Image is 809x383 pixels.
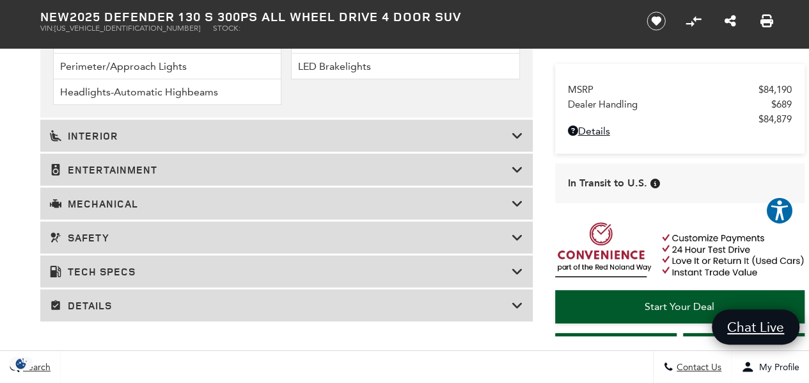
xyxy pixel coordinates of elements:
span: Contact Us [673,362,721,373]
li: Perimeter/Approach Lights [53,54,282,79]
a: Chat Live [712,309,799,345]
a: Instant Trade Value [555,333,677,366]
h3: Details [50,299,512,312]
li: LED Brakelights [291,54,520,79]
button: Save vehicle [642,11,670,31]
strong: New [40,8,70,25]
a: Print this New 2025 Defender 130 S 300PS All Wheel Drive 4 Door SUV [760,13,773,29]
a: Start Your Deal [555,290,805,323]
h3: Interior [50,129,512,142]
span: Dealer Handling [568,99,771,110]
li: Headlights-Automatic Highbeams [53,79,282,105]
span: My Profile [754,362,799,373]
div: Vehicle has shipped from factory of origin. Estimated time of delivery to Retailer is on average ... [650,179,660,188]
span: Chat Live [721,318,790,336]
button: Compare Vehicle [684,12,703,31]
span: VIN: [40,24,54,33]
span: In Transit to U.S. [568,176,647,190]
a: Schedule Test Drive [683,333,805,366]
h3: Mechanical [50,197,512,210]
span: $84,879 [758,113,792,125]
span: Start Your Deal [645,300,714,313]
h3: Entertainment [50,163,512,176]
button: Open user profile menu [732,351,809,383]
h3: Safety [50,231,512,244]
img: Opt-Out Icon [6,357,36,370]
span: $84,190 [758,84,792,95]
span: $689 [771,99,792,110]
section: Click to Open Cookie Consent Modal [6,357,36,370]
span: MSRP [568,84,758,95]
a: $84,879 [568,113,792,125]
h3: Tech Specs [50,265,512,278]
h1: 2025 Defender 130 S 300PS All Wheel Drive 4 Door SUV [40,10,625,24]
button: Explore your accessibility options [766,197,794,225]
a: Details [568,125,792,137]
a: MSRP $84,190 [568,84,792,95]
a: Dealer Handling $689 [568,99,792,110]
aside: Accessibility Help Desk [766,197,794,227]
span: Stock: [213,24,240,33]
span: [US_VEHICLE_IDENTIFICATION_NUMBER] [54,24,200,33]
a: Share this New 2025 Defender 130 S 300PS All Wheel Drive 4 Door SUV [724,13,735,29]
